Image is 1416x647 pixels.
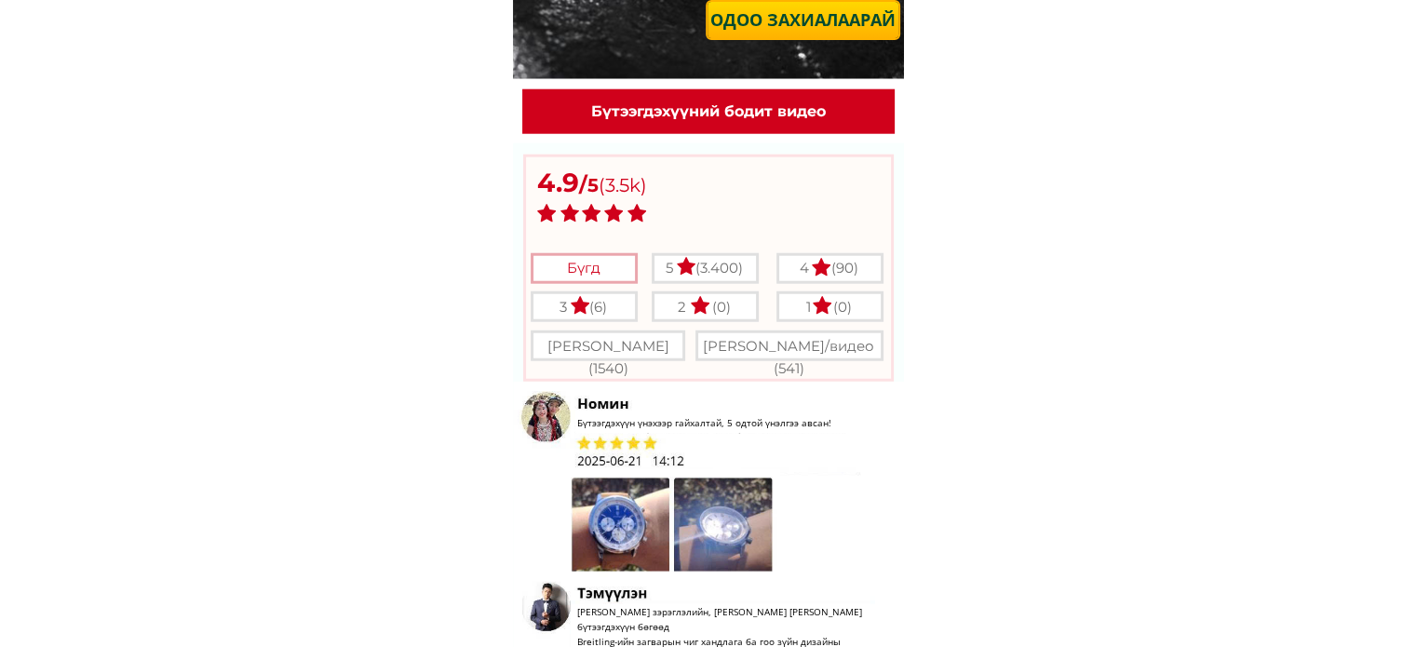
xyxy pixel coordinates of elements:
[699,335,879,380] div: [PERSON_NAME]/видео (541)
[531,257,636,279] div: Бүгд
[531,296,636,318] div: 3 (6)
[652,257,757,279] div: 5 (3.400)
[533,335,682,380] div: [PERSON_NAME] (1540)
[577,415,906,430] h3: Бүтээгдэхүүн үнэхээр гайхалтай, 5 одтой үнэлгээ авсан!
[587,174,647,196] span: (3.5k)
[533,100,883,124] div: Бүтээгдэхүүний бодит видео
[537,167,579,198] span: 4.9
[776,257,882,279] div: 4 (90)
[587,174,599,196] span: 5
[537,172,587,197] span: /
[652,296,757,318] div: 2 (0)
[776,296,882,318] div: 1 (0)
